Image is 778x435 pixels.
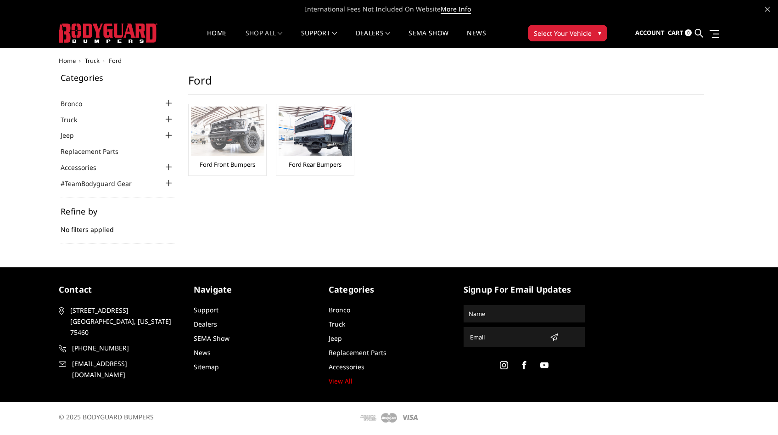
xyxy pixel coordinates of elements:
[61,163,108,172] a: Accessories
[194,362,219,371] a: Sitemap
[534,28,592,38] span: Select Your Vehicle
[109,56,122,65] span: Ford
[194,283,315,296] h5: Navigate
[329,305,350,314] a: Bronco
[329,362,364,371] a: Accessories
[668,28,683,37] span: Cart
[59,283,180,296] h5: contact
[194,320,217,328] a: Dealers
[194,334,229,343] a: SEMA Show
[59,343,180,354] a: [PHONE_NUMBER]
[329,334,342,343] a: Jeep
[668,21,692,45] a: Cart 0
[441,5,471,14] a: More Info
[356,30,391,48] a: Dealers
[194,348,211,357] a: News
[465,306,583,321] input: Name
[467,30,486,48] a: News
[409,30,448,48] a: SEMA Show
[61,130,85,140] a: Jeep
[188,73,704,95] h1: Ford
[635,28,665,37] span: Account
[685,29,692,36] span: 0
[528,25,607,41] button: Select Your Vehicle
[70,305,177,338] span: [STREET_ADDRESS] [GEOGRAPHIC_DATA], [US_STATE] 75460
[59,358,180,380] a: [EMAIL_ADDRESS][DOMAIN_NAME]
[329,377,353,385] a: View All
[194,305,218,314] a: Support
[466,330,546,345] input: Email
[61,207,174,215] h5: Refine by
[59,412,154,421] span: © 2025 BODYGUARD BUMPERS
[246,30,283,48] a: shop all
[301,30,337,48] a: Support
[72,358,179,380] span: [EMAIL_ADDRESS][DOMAIN_NAME]
[61,115,89,124] a: Truck
[289,160,341,169] a: Ford Rear Bumpers
[329,320,345,328] a: Truck
[61,99,94,108] a: Bronco
[61,207,174,244] div: No filters applied
[61,179,143,188] a: #TeamBodyguard Gear
[464,283,585,296] h5: signup for email updates
[200,160,255,169] a: Ford Front Bumpers
[635,21,665,45] a: Account
[732,391,778,435] iframe: Chat Widget
[329,348,386,357] a: Replacement Parts
[72,343,179,354] span: [PHONE_NUMBER]
[59,23,157,43] img: BODYGUARD BUMPERS
[61,147,130,156] a: Replacement Parts
[207,30,227,48] a: Home
[329,283,450,296] h5: Categories
[598,28,601,38] span: ▾
[59,56,76,65] a: Home
[85,56,100,65] a: Truck
[61,73,174,82] h5: Categories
